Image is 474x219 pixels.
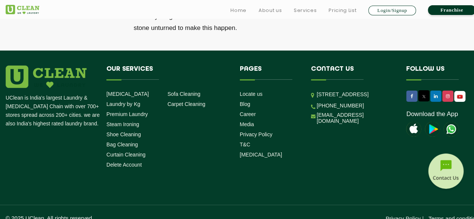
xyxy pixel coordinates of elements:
[6,5,39,14] img: UClean Laundry and Dry Cleaning
[455,93,465,101] img: UClean Laundry and Dry Cleaning
[240,66,300,80] h4: Pages
[106,131,141,137] a: Shoe Cleaning
[230,6,247,15] a: Home
[317,90,395,99] p: [STREET_ADDRESS]
[329,6,356,15] a: Pricing List
[444,122,459,137] img: UClean Laundry and Dry Cleaning
[240,121,254,127] a: Media
[368,6,416,15] a: Login/Signup
[311,66,395,80] h4: Contact us
[240,111,256,117] a: Career
[240,152,282,158] a: [MEDICAL_DATA]
[425,122,440,137] img: playstoreicon.png
[406,122,421,137] img: apple-icon.png
[240,142,250,147] a: T&C
[106,152,145,158] a: Curtain Cleaning
[106,111,148,117] a: Premium Laundry
[294,6,317,15] a: Services
[317,103,364,109] a: [PHONE_NUMBER]
[240,131,272,137] a: Privacy Policy
[167,101,205,107] a: Carpet Cleaning
[317,112,395,124] a: [EMAIL_ADDRESS][DOMAIN_NAME]
[406,110,458,118] a: Download the App
[106,142,138,147] a: Bag Cleaning
[106,101,140,107] a: Laundry by Kg
[106,162,142,168] a: Delete Account
[406,66,472,80] h4: Follow us
[167,91,200,97] a: Sofa Cleaning
[259,6,282,15] a: About us
[106,66,229,80] h4: Our Services
[427,153,465,191] img: contact-btn
[106,91,149,97] a: [MEDICAL_DATA]
[6,94,101,128] p: UClean is India's largest Laundry & [MEDICAL_DATA] Chain with over 700+ stores spread across 200+...
[240,91,263,97] a: Locate us
[106,121,139,127] a: Steam Ironing
[6,66,87,88] img: logo.png
[240,101,250,107] a: Blog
